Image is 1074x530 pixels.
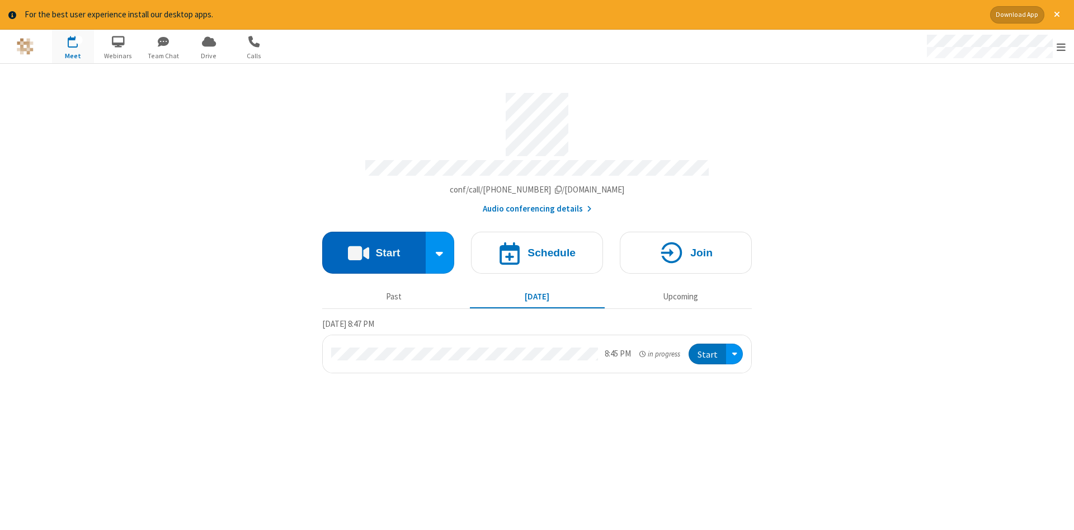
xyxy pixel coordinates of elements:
[233,51,275,61] span: Calls
[613,287,748,308] button: Upcoming
[322,232,426,274] button: Start
[322,318,374,329] span: [DATE] 8:47 PM
[450,184,625,196] button: Copy my meeting room linkCopy my meeting room link
[52,51,94,61] span: Meet
[639,349,680,359] em: in progress
[471,232,603,274] button: Schedule
[1048,6,1066,24] button: Close alert
[690,247,713,258] h4: Join
[605,348,631,360] div: 8:45 PM
[990,6,1044,24] button: Download App
[188,51,230,61] span: Drive
[322,85,752,215] section: Account details
[327,287,461,308] button: Past
[726,344,743,364] div: Open menu
[450,184,625,195] span: Copy my meeting room link
[470,287,605,308] button: [DATE]
[689,344,726,364] button: Start
[17,38,34,55] img: QA Selenium DO NOT DELETE OR CHANGE
[483,203,592,215] button: Audio conferencing details
[76,36,83,44] div: 1
[143,51,185,61] span: Team Chat
[527,247,576,258] h4: Schedule
[322,317,752,373] section: Today's Meetings
[375,247,400,258] h4: Start
[97,51,139,61] span: Webinars
[25,8,982,21] div: For the best user experience install our desktop apps.
[426,232,455,274] div: Start conference options
[620,232,752,274] button: Join
[916,30,1074,63] div: Open menu
[4,30,46,63] button: Logo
